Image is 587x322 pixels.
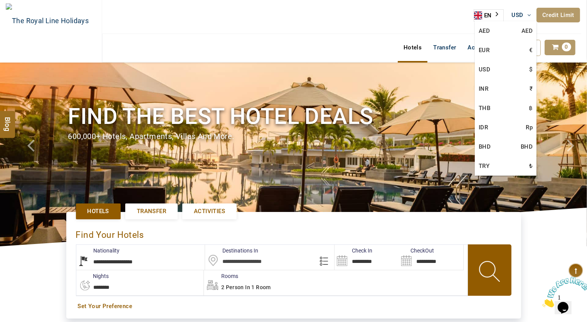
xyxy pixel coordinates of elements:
[475,79,537,98] a: INR₹
[6,3,89,38] img: The Royal Line Holidays
[399,245,463,270] input: Search
[68,131,519,142] div: 600,000+ hotels, apartments, villas and more.
[87,207,109,215] span: Hotels
[137,207,166,215] span: Transfer
[545,40,575,55] a: 0
[335,245,399,270] input: Search
[529,64,533,75] span: $
[474,9,504,22] aside: Language selected: English
[398,40,427,55] a: Hotels
[125,203,178,219] a: Transfer
[194,207,225,215] span: Activities
[3,3,6,10] span: 1
[529,44,533,56] span: €
[529,160,533,172] span: ₺
[462,40,500,55] a: Activities
[475,60,537,79] a: USD$
[512,12,523,19] span: USD
[78,302,510,310] a: Set Your Preference
[475,98,537,118] a: THB฿
[399,247,434,254] label: CheckOut
[335,247,372,254] label: Check In
[76,203,121,219] a: Hotels
[76,272,109,280] label: nights
[475,41,537,60] a: EUR€
[475,156,537,176] a: TRY₺
[562,42,571,51] span: 0
[474,9,504,22] div: Language
[68,102,519,131] h1: Find the best hotel deals
[221,284,271,290] span: 2 Person in 1 Room
[537,8,580,22] a: Credit Limit
[521,141,533,153] span: BHD
[3,3,51,34] img: Chat attention grabber
[76,247,120,254] label: Nationality
[521,25,533,37] span: AED
[427,40,462,55] a: Transfer
[204,272,238,280] label: Rooms
[474,10,503,21] a: EN
[205,247,258,254] label: Destinations In
[475,137,537,156] a: BHDBHD
[76,222,511,244] div: Find Your Hotels
[475,118,537,137] a: IDRRp
[526,122,533,133] span: Rp
[475,21,537,41] a: AEDAED
[530,83,533,95] span: ₹
[539,274,587,310] iframe: chat widget
[529,102,533,114] span: ฿
[182,203,237,219] a: Activities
